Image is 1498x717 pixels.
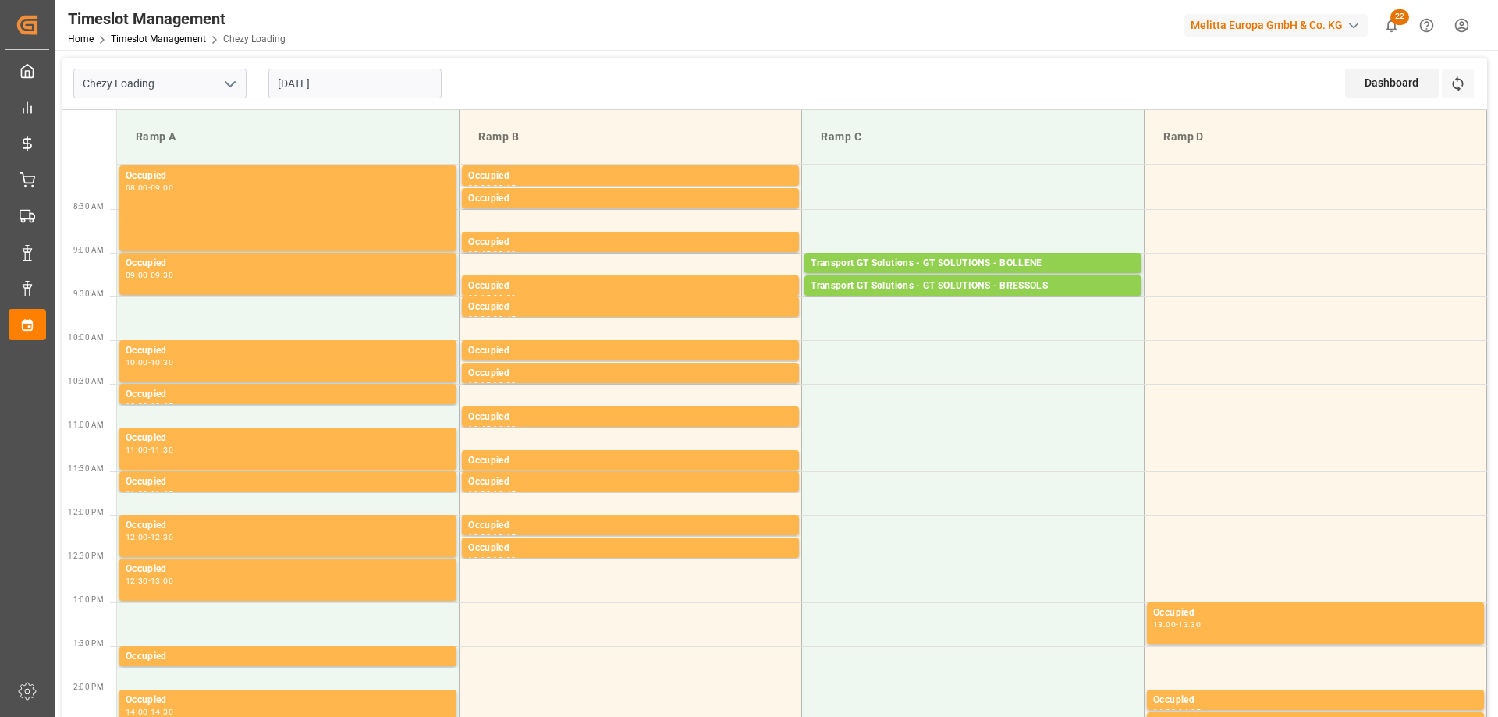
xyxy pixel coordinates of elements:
[468,469,491,476] div: 11:15
[148,184,151,191] div: -
[1390,9,1409,25] span: 22
[491,490,493,497] div: -
[148,446,151,453] div: -
[468,207,491,214] div: 08:15
[126,649,450,665] div: Occupied
[68,34,94,44] a: Home
[468,474,793,490] div: Occupied
[126,534,148,541] div: 12:00
[151,359,173,366] div: 10:30
[126,665,148,672] div: 13:30
[126,359,148,366] div: 10:00
[468,366,793,382] div: Occupied
[68,421,104,429] span: 11:00 AM
[811,272,1135,285] div: Pallets: 2,TU: ,City: BOLLENE,Arrival: [DATE] 00:00:00
[493,359,516,366] div: 10:15
[491,382,493,389] div: -
[491,294,493,301] div: -
[148,708,151,715] div: -
[468,541,793,556] div: Occupied
[126,474,450,490] div: Occupied
[811,256,1135,272] div: Transport GT Solutions - GT SOLUTIONS - BOLLENE
[1153,605,1478,621] div: Occupied
[815,122,1131,151] div: Ramp C
[493,382,516,389] div: 10:30
[126,272,148,279] div: 09:00
[468,191,793,207] div: Occupied
[1176,621,1178,628] div: -
[130,122,446,151] div: Ramp A
[468,169,793,184] div: Occupied
[73,289,104,298] span: 9:30 AM
[73,69,247,98] input: Type to search/select
[126,693,450,708] div: Occupied
[1153,693,1478,708] div: Occupied
[468,300,793,315] div: Occupied
[151,490,173,497] div: 11:45
[126,431,450,446] div: Occupied
[1374,8,1409,43] button: show 22 new notifications
[126,577,148,584] div: 12:30
[73,202,104,211] span: 8:30 AM
[493,469,516,476] div: 11:30
[126,387,450,403] div: Occupied
[126,343,450,359] div: Occupied
[126,169,450,184] div: Occupied
[151,708,173,715] div: 14:30
[126,256,450,272] div: Occupied
[468,490,491,497] div: 11:30
[126,446,148,453] div: 11:00
[73,595,104,604] span: 1:00 PM
[126,708,148,715] div: 14:00
[126,518,450,534] div: Occupied
[491,359,493,366] div: -
[151,184,173,191] div: 09:00
[468,556,491,563] div: 12:15
[1153,708,1176,715] div: 14:00
[126,562,450,577] div: Occupied
[1176,708,1178,715] div: -
[73,683,104,691] span: 2:00 PM
[468,534,491,541] div: 12:00
[468,343,793,359] div: Occupied
[148,272,151,279] div: -
[268,69,442,98] input: DD-MM-YYYY
[491,469,493,476] div: -
[493,315,516,322] div: 09:45
[468,425,491,432] div: 10:45
[491,425,493,432] div: -
[148,490,151,497] div: -
[68,464,104,473] span: 11:30 AM
[148,665,151,672] div: -
[151,272,173,279] div: 09:30
[468,382,491,389] div: 10:15
[493,184,516,191] div: 08:15
[1178,708,1201,715] div: 14:15
[151,403,173,410] div: 10:45
[468,235,793,250] div: Occupied
[491,534,493,541] div: -
[218,72,241,96] button: open menu
[468,315,491,322] div: 09:30
[468,294,491,301] div: 09:15
[1184,10,1374,40] button: Melitta Europa GmbH & Co. KG
[468,250,491,257] div: 08:45
[68,7,286,30] div: Timeslot Management
[73,639,104,648] span: 1:30 PM
[491,556,493,563] div: -
[468,279,793,294] div: Occupied
[73,246,104,254] span: 9:00 AM
[126,490,148,497] div: 11:30
[472,122,789,151] div: Ramp B
[493,294,516,301] div: 09:30
[468,518,793,534] div: Occupied
[491,250,493,257] div: -
[493,490,516,497] div: 11:45
[126,184,148,191] div: 08:00
[151,577,173,584] div: 13:00
[811,294,1135,307] div: Pallets: 1,TU: 84,City: BRESSOLS,Arrival: [DATE] 00:00:00
[1184,14,1368,37] div: Melitta Europa GmbH & Co. KG
[1157,122,1474,151] div: Ramp D
[493,250,516,257] div: 09:00
[493,207,516,214] div: 08:30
